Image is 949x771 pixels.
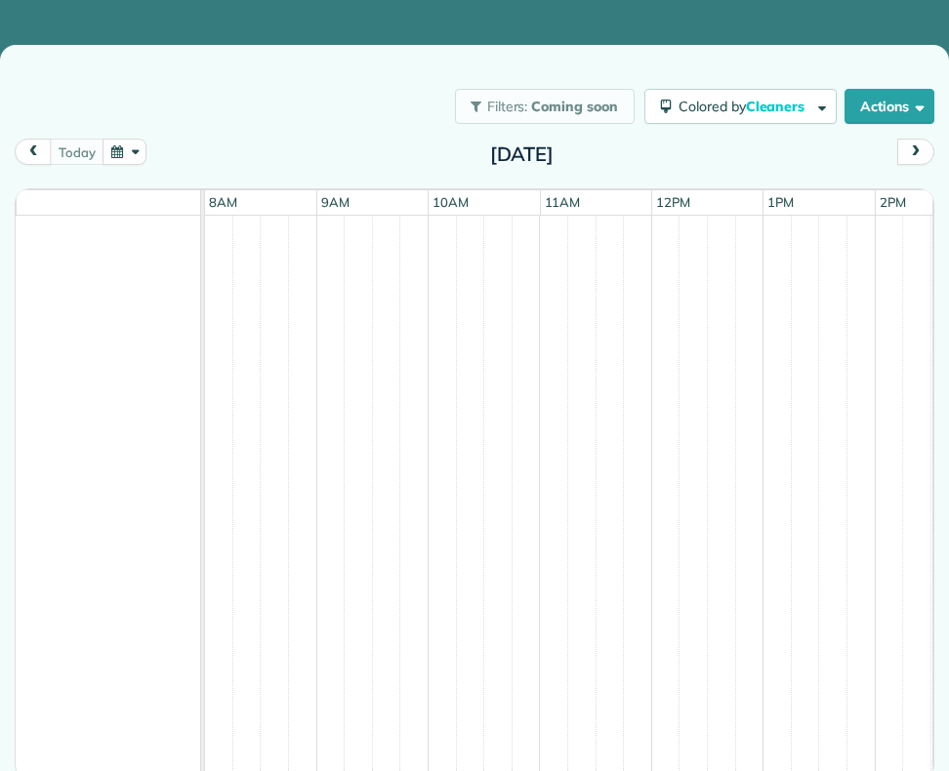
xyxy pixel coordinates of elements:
span: Coming soon [531,98,619,115]
span: 2pm [876,194,910,210]
h2: [DATE] [399,143,643,165]
button: prev [15,139,52,165]
span: 12pm [652,194,694,210]
span: 8am [205,194,241,210]
span: Cleaners [746,98,808,115]
span: 11am [541,194,585,210]
button: next [897,139,934,165]
span: 1pm [763,194,798,210]
span: 9am [317,194,353,210]
button: Actions [845,89,934,124]
span: 10am [429,194,473,210]
span: Filters: [487,98,528,115]
button: Colored byCleaners [644,89,837,124]
span: Colored by [679,98,811,115]
button: today [50,139,103,165]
